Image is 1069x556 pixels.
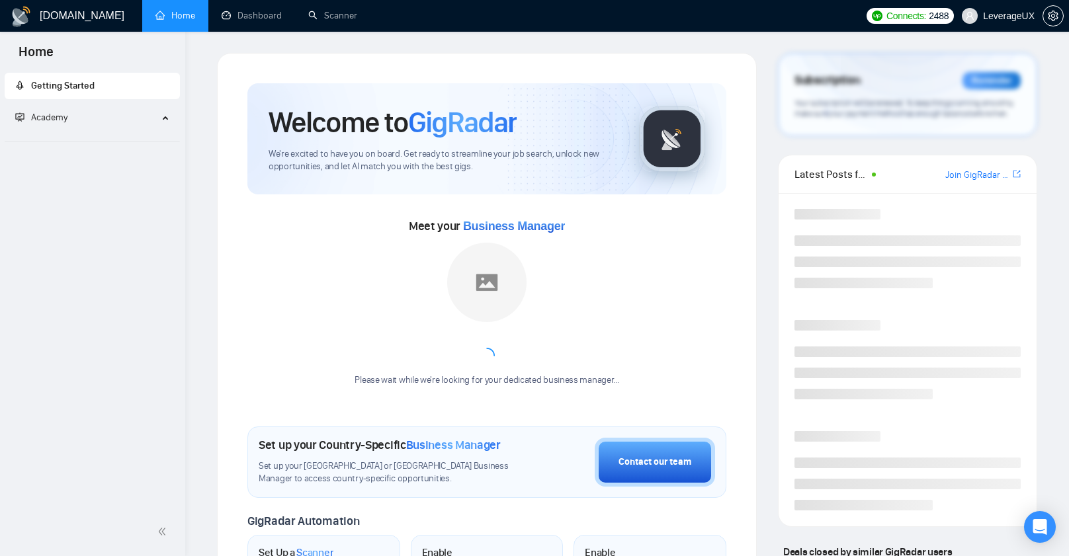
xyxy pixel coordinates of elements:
[639,106,705,172] img: gigradar-logo.png
[1013,169,1021,179] span: export
[595,438,715,487] button: Contact our team
[886,9,926,23] span: Connects:
[945,168,1010,182] a: Join GigRadar Slack Community
[476,344,498,367] span: loading
[269,148,618,173] span: We're excited to have you on board. Get ready to streamline your job search, unlock new opportuni...
[1013,168,1021,180] a: export
[794,69,860,92] span: Subscription
[794,166,868,182] span: Latest Posts from the GigRadar Community
[15,112,67,123] span: Academy
[1043,5,1064,26] button: setting
[308,10,357,21] a: searchScanner
[447,243,527,322] img: placeholder.png
[5,73,180,99] li: Getting Started
[406,438,501,452] span: Business Manager
[269,104,517,140] h1: Welcome to
[31,112,67,123] span: Academy
[619,455,691,469] div: Contact our team
[155,10,195,21] a: homeHome
[15,81,24,90] span: rocket
[31,80,95,91] span: Getting Started
[259,460,529,485] span: Set up your [GEOGRAPHIC_DATA] or [GEOGRAPHIC_DATA] Business Manager to access country-specific op...
[872,11,882,21] img: upwork-logo.png
[15,112,24,122] span: fund-projection-screen
[1024,511,1056,543] div: Open Intercom Messenger
[965,11,974,20] span: user
[11,6,32,27] img: logo
[408,104,517,140] span: GigRadar
[794,98,1014,119] span: Your subscription will be renewed. To keep things running smoothly, make sure your payment method...
[463,219,565,233] span: Business Manager
[347,374,626,387] div: Please wait while we're looking for your dedicated business manager...
[929,9,949,23] span: 2488
[962,72,1021,89] div: Reminder
[222,10,282,21] a: dashboardDashboard
[8,42,64,70] span: Home
[5,136,180,145] li: Academy Homepage
[157,525,171,538] span: double-left
[247,514,359,528] span: GigRadar Automation
[409,219,565,233] span: Meet your
[259,438,501,452] h1: Set up your Country-Specific
[1043,11,1063,21] span: setting
[1043,11,1064,21] a: setting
